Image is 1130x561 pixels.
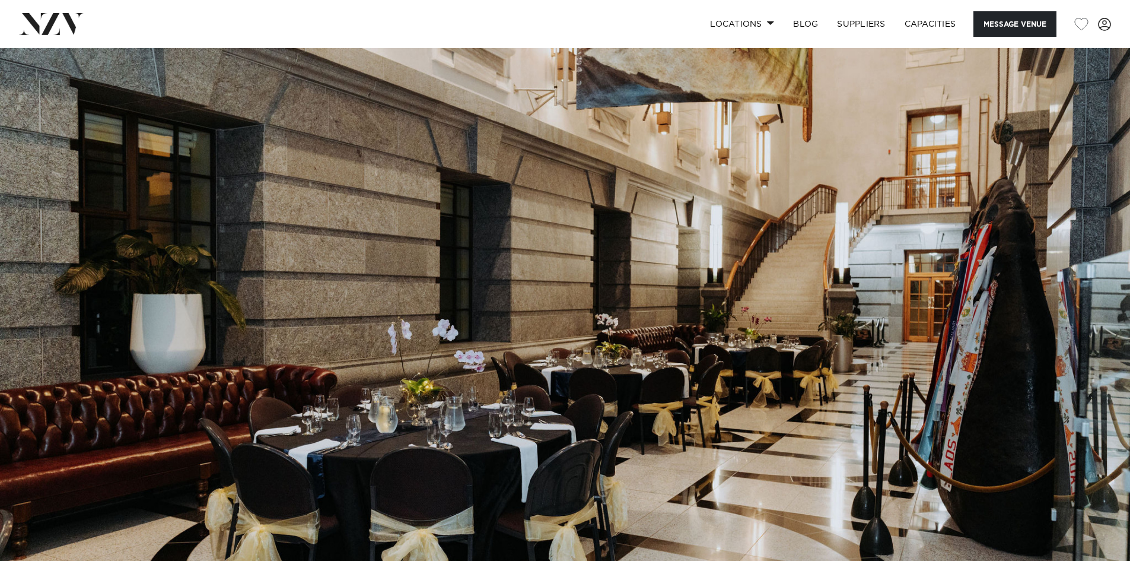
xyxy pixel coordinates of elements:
button: Message Venue [973,11,1056,37]
a: BLOG [784,11,827,37]
a: Locations [701,11,784,37]
a: Capacities [895,11,966,37]
img: nzv-logo.png [19,13,84,34]
a: SUPPLIERS [827,11,895,37]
